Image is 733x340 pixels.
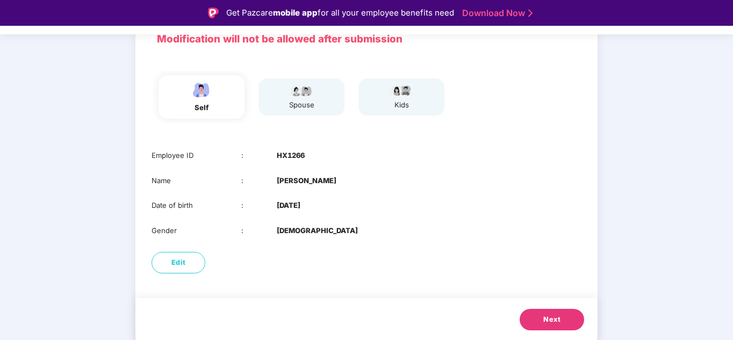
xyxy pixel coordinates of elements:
img: svg+xml;base64,PHN2ZyBpZD0iRW1wbG95ZWVfbWFsZSIgeG1sbnM9Imh0dHA6Ly93d3cudzMub3JnLzIwMDAvc3ZnIiB3aW... [188,81,215,99]
span: Next [543,314,560,325]
img: svg+xml;base64,PHN2ZyB4bWxucz0iaHR0cDovL3d3dy53My5vcmcvMjAwMC9zdmciIHdpZHRoPSI3OS4wMzciIGhlaWdodD... [388,84,415,97]
div: : [241,225,277,236]
a: Download Now [462,8,529,19]
img: Stroke [528,8,533,19]
button: Edit [152,252,205,273]
span: Edit [171,257,186,268]
div: Date of birth [152,200,241,211]
div: : [241,200,277,211]
b: [DATE] [277,200,300,211]
div: : [241,150,277,161]
b: [DEMOGRAPHIC_DATA] [277,225,358,236]
strong: mobile app [273,8,318,18]
div: Gender [152,225,241,236]
img: Logo [208,8,219,18]
div: Name [152,175,241,186]
b: HX1266 [277,150,305,161]
div: self [188,102,215,113]
button: Next [520,309,584,330]
div: kids [388,99,415,111]
img: svg+xml;base64,PHN2ZyB4bWxucz0iaHR0cDovL3d3dy53My5vcmcvMjAwMC9zdmciIHdpZHRoPSI5Ny44OTciIGhlaWdodD... [288,84,315,97]
div: Get Pazcare for all your employee benefits need [226,6,454,19]
div: spouse [288,99,315,111]
p: Modification will not be allowed after submission [157,31,576,47]
div: Employee ID [152,150,241,161]
b: [PERSON_NAME] [277,175,336,186]
div: : [241,175,277,186]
